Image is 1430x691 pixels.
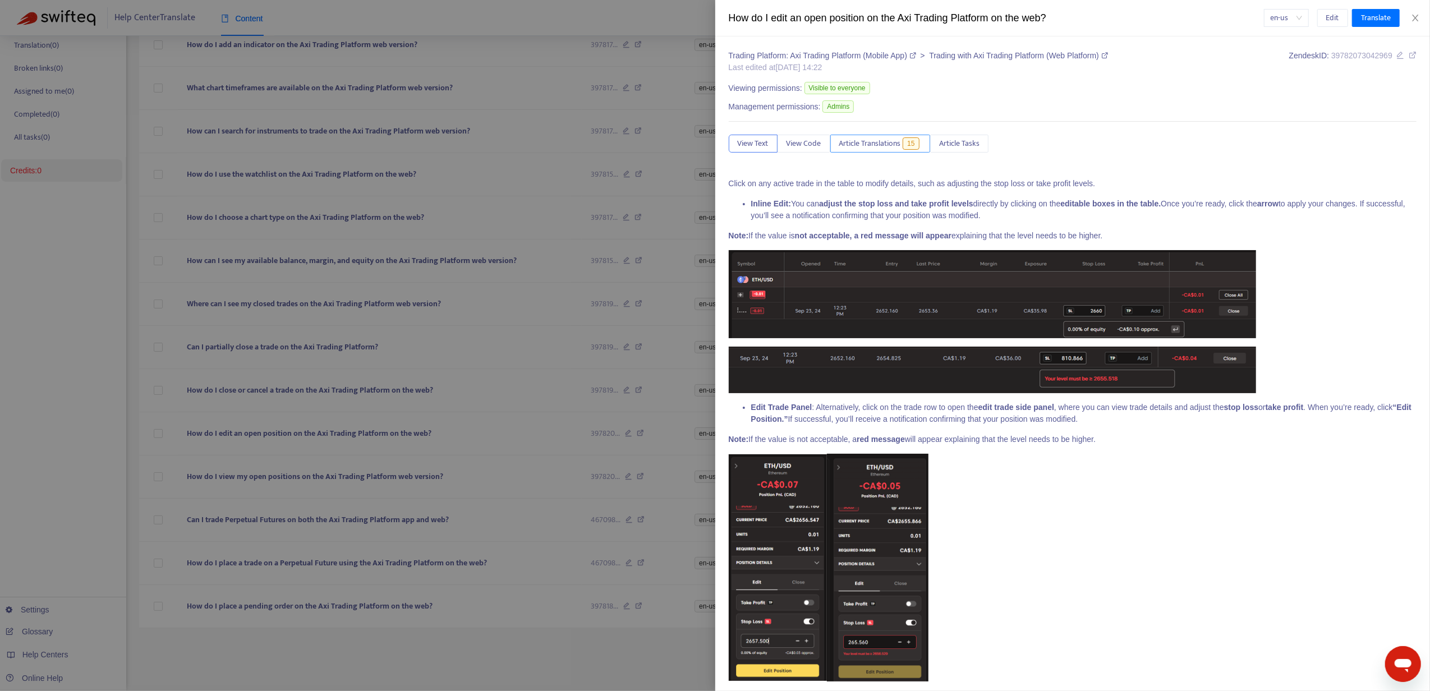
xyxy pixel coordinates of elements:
[1326,12,1339,24] span: Edit
[1266,403,1304,412] strong: take profit
[729,178,1417,190] p: Click on any active trade in the table to modify details, such as adjusting the stop loss or take...
[819,199,973,208] strong: adjust the stop loss and take profit levels
[751,402,1417,425] li: : Alternatively, click on the trade row to open the , where you can view trade details and adjust...
[1257,199,1279,208] strong: arrow
[729,50,1108,62] div: >
[729,135,778,153] button: View Text
[795,231,951,240] strong: not acceptable, a red message will appear
[1411,13,1420,22] span: close
[939,137,980,150] span: Article Tasks
[903,137,919,150] span: 15
[729,435,749,444] strong: Note:
[1060,199,1161,208] strong: editable boxes in the table.
[1271,10,1302,26] span: en-us
[751,198,1417,222] li: You can directly by clicking on the Once you’re ready, click the to apply your changes. If succes...
[729,230,1417,242] p: If the value is explaining that the level needs to be higher.
[822,100,854,113] span: Admins
[778,135,830,153] button: View Code
[729,434,1417,445] p: If the value is not acceptable, a will appear explaining that the level needs to be higher.
[787,137,821,150] span: View Code
[1317,9,1348,27] button: Edit
[729,51,918,60] a: Trading Platform: Axi Trading Platform (Mobile App)
[729,11,1264,26] div: How do I edit an open position on the Axi Trading Platform on the web?
[857,435,905,444] strong: red message
[1289,50,1417,73] div: Zendesk ID:
[1408,13,1423,24] button: Close
[729,62,1108,73] div: Last edited at [DATE] 14:22
[929,51,1108,60] a: Trading with Axi Trading Platform (Web Platform)
[804,82,870,94] span: Visible to everyone
[729,101,821,113] span: Management permissions:
[830,135,931,153] button: Article Translations15
[930,135,988,153] button: Article Tasks
[729,231,749,240] strong: Note:
[751,199,792,208] strong: Inline Edit:
[1361,12,1391,24] span: Translate
[738,137,769,150] span: View Text
[751,403,812,412] strong: Edit Trade Panel
[1224,403,1258,412] strong: stop loss
[978,403,1054,412] strong: edit trade side panel
[729,82,802,94] span: Viewing permissions:
[1331,51,1392,60] span: 39782073042969
[839,137,901,150] span: Article Translations
[1385,646,1421,682] iframe: Button to launch messaging window
[1352,9,1400,27] button: Translate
